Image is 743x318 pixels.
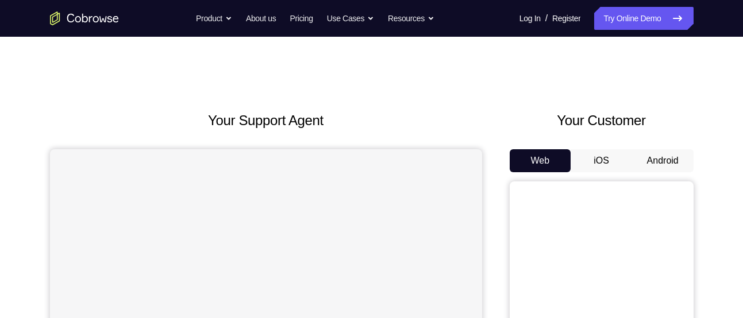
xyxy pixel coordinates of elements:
a: Pricing [290,7,313,30]
button: Web [510,149,571,172]
h2: Your Support Agent [50,110,482,131]
button: Use Cases [327,7,374,30]
button: Product [196,7,232,30]
span: / [545,11,548,25]
button: iOS [571,149,632,172]
button: Android [632,149,694,172]
a: Register [552,7,580,30]
h2: Your Customer [510,110,694,131]
a: About us [246,7,276,30]
a: Try Online Demo [594,7,693,30]
a: Log In [519,7,541,30]
button: Resources [388,7,434,30]
a: Go to the home page [50,11,119,25]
